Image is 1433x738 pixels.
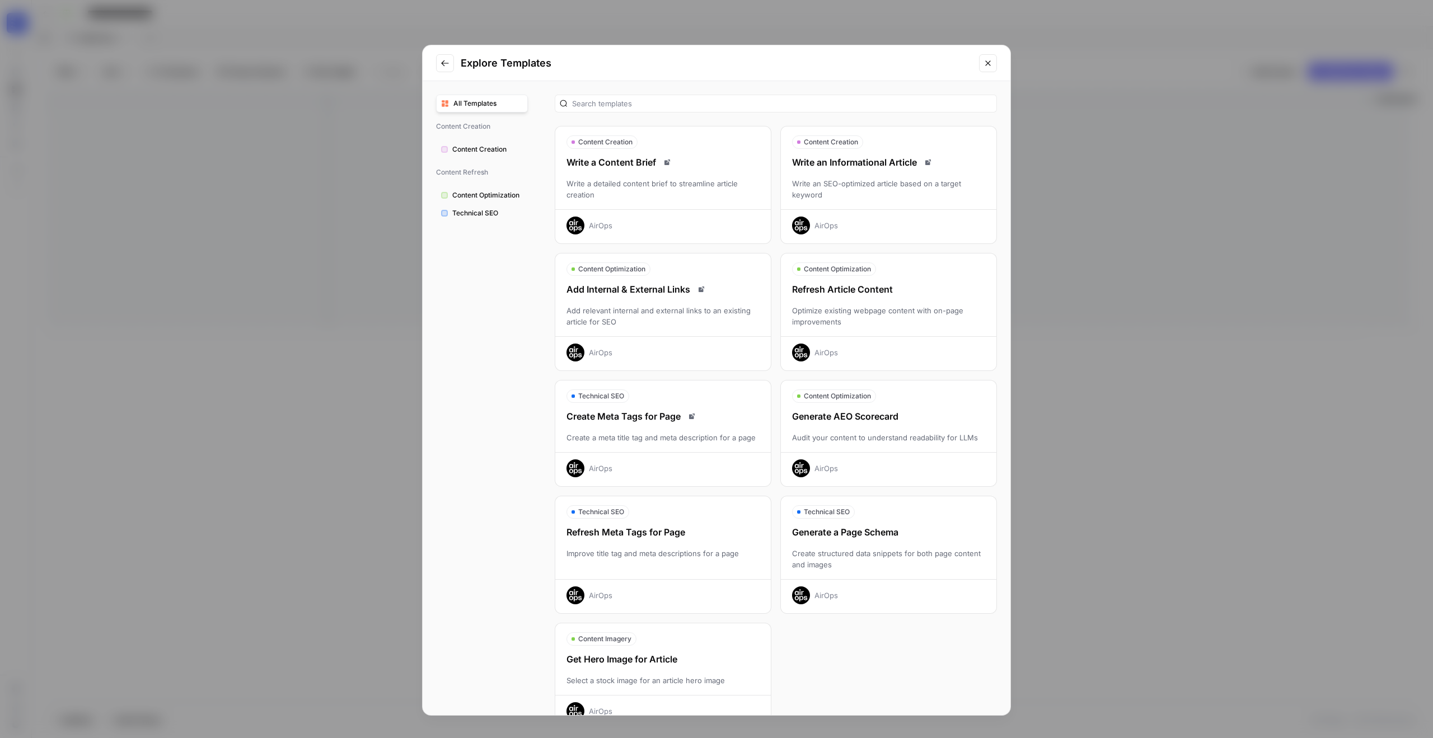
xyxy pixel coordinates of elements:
[589,706,612,717] div: AirOps
[555,432,771,443] div: Create a meta title tag and meta description for a page
[452,190,523,200] span: Content Optimization
[578,264,645,274] span: Content Optimization
[804,264,871,274] span: Content Optimization
[436,95,528,112] button: All Templates
[572,98,992,109] input: Search templates
[780,496,997,614] button: Technical SEOGenerate a Page SchemaCreate structured data snippets for both page content and imag...
[452,208,523,218] span: Technical SEO
[780,253,997,371] button: Content OptimizationRefresh Article ContentOptimize existing webpage content with on-page improve...
[685,410,699,423] a: Read docs
[453,98,523,109] span: All Templates
[436,117,528,136] span: Content Creation
[555,496,771,614] button: Technical SEORefresh Meta Tags for PageImprove title tag and meta descriptions for a pageAirOps
[555,652,771,666] div: Get Hero Image for Article
[921,156,935,169] a: Read docs
[555,253,771,371] button: Content OptimizationAdd Internal & External LinksRead docsAdd relevant internal and external link...
[814,590,838,601] div: AirOps
[452,144,523,154] span: Content Creation
[578,507,624,517] span: Technical SEO
[436,204,528,222] button: Technical SEO
[589,590,612,601] div: AirOps
[589,347,612,358] div: AirOps
[555,283,771,296] div: Add Internal & External Links
[589,220,612,231] div: AirOps
[804,137,858,147] span: Content Creation
[780,126,997,244] button: Content CreationWrite an Informational ArticleRead docsWrite an SEO-optimized article based on a ...
[804,391,871,401] span: Content Optimization
[555,156,771,169] div: Write a Content Brief
[781,156,996,169] div: Write an Informational Article
[780,380,997,487] button: Content OptimizationGenerate AEO ScorecardAudit your content to understand readability for LLMsAi...
[578,634,631,644] span: Content Imagery
[814,347,838,358] div: AirOps
[781,305,996,327] div: Optimize existing webpage content with on-page improvements
[436,186,528,204] button: Content Optimization
[814,220,838,231] div: AirOps
[781,178,996,200] div: Write an SEO-optimized article based on a target keyword
[555,305,771,327] div: Add relevant internal and external links to an existing article for SEO
[781,525,996,539] div: Generate a Page Schema
[781,432,996,443] div: Audit your content to understand readability for LLMs
[436,54,454,72] button: Go to previous step
[979,54,997,72] button: Close modal
[781,283,996,296] div: Refresh Article Content
[804,507,850,517] span: Technical SEO
[555,178,771,200] div: Write a detailed content brief to streamline article creation
[578,137,633,147] span: Content Creation
[436,140,528,158] button: Content Creation
[555,126,771,244] button: Content CreationWrite a Content BriefRead docsWrite a detailed content brief to streamline articl...
[781,410,996,423] div: Generate AEO Scorecard
[555,525,771,539] div: Refresh Meta Tags for Page
[781,548,996,570] div: Create structured data snippets for both page content and images
[555,623,771,730] button: Content ImageryGet Hero Image for ArticleSelect a stock image for an article hero imageAirOps
[578,391,624,401] span: Technical SEO
[555,548,771,570] div: Improve title tag and meta descriptions for a page
[461,55,972,71] h2: Explore Templates
[555,410,771,423] div: Create Meta Tags for Page
[589,463,612,474] div: AirOps
[555,675,771,686] div: Select a stock image for an article hero image
[814,463,838,474] div: AirOps
[661,156,674,169] a: Read docs
[555,380,771,487] button: Technical SEOCreate Meta Tags for PageRead docsCreate a meta title tag and meta description for a...
[695,283,708,296] a: Read docs
[436,163,528,182] span: Content Refresh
